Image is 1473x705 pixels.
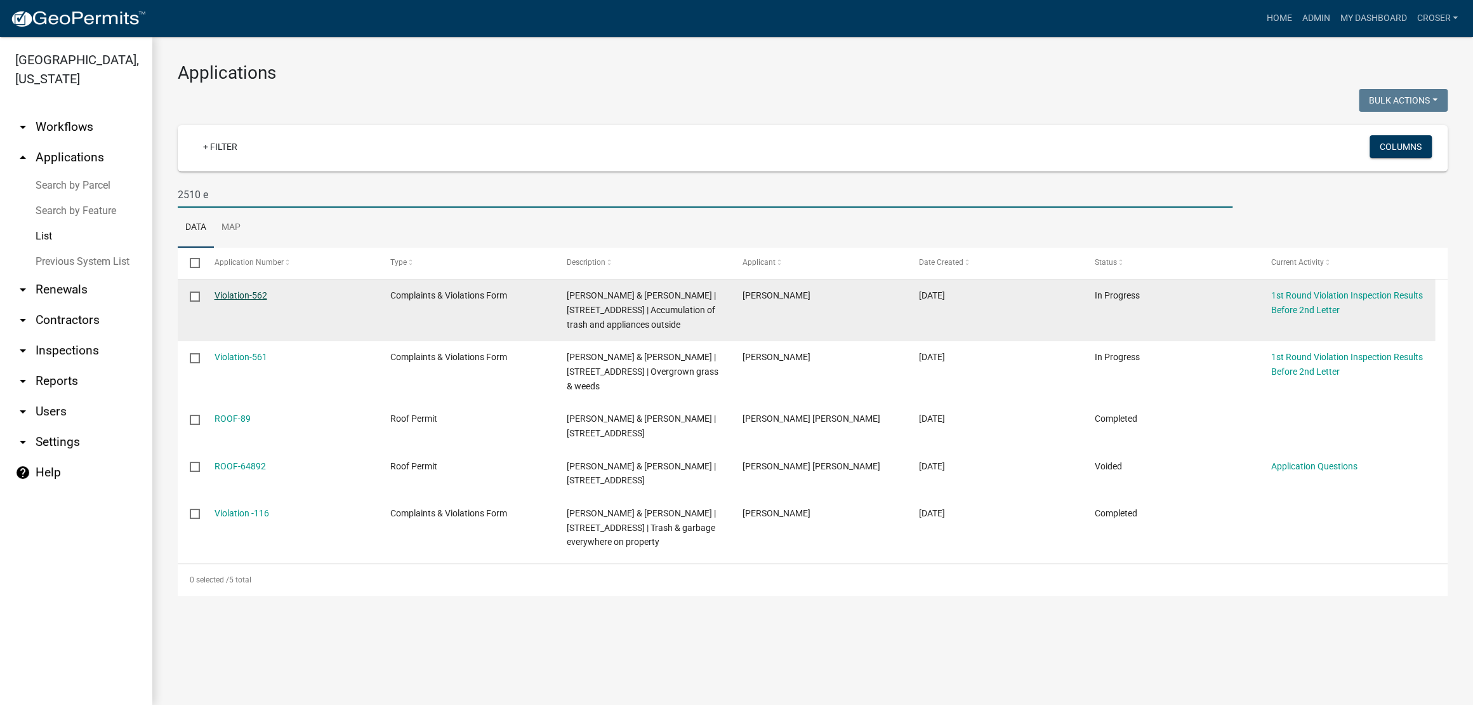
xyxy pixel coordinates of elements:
[15,312,30,328] i: arrow_drop_down
[1095,413,1137,424] span: Completed
[390,461,437,471] span: Roof Permit
[178,248,202,278] datatable-header-cell: Select
[743,413,880,424] span: Gregory Leland smith
[919,258,963,267] span: Date Created
[919,352,945,362] span: 09/04/2025
[1271,352,1423,377] a: 1st Round Violation Inspection Results Before 2nd Letter
[190,575,229,584] span: 0 selected /
[15,119,30,135] i: arrow_drop_down
[178,182,1232,208] input: Search for applications
[919,290,945,300] span: 09/04/2025
[1095,352,1140,362] span: In Progress
[1095,461,1122,471] span: Voided
[390,352,507,362] span: Complaints & Violations Form
[1095,258,1117,267] span: Status
[919,413,945,424] span: 09/30/2022
[378,248,555,278] datatable-header-cell: Type
[567,413,716,438] span: Harshman, Daniel W & Ellen R | 2510 E CHILI CEMETERY RD
[15,404,30,419] i: arrow_drop_down
[215,258,284,267] span: Application Number
[1411,6,1463,30] a: croser
[743,352,810,362] span: Brooklyn Thomas
[178,564,1448,596] div: 5 total
[567,258,605,267] span: Description
[202,248,378,278] datatable-header-cell: Application Number
[567,461,716,486] span: Harshman, Daniel W & Ellen R | 2510 E CHILI CEMETERY RD
[193,135,248,158] a: + Filter
[1258,248,1435,278] datatable-header-cell: Current Activity
[390,258,407,267] span: Type
[743,258,776,267] span: Applicant
[1297,6,1335,30] a: Admin
[1271,461,1357,471] a: Application Questions
[215,461,266,471] a: ROOF-64892
[1083,248,1259,278] datatable-header-cell: Status
[743,508,810,518] span: Megan Gipson
[1095,508,1137,518] span: Completed
[390,508,507,518] span: Complaints & Violations Form
[743,290,810,300] span: Brooklyn Thomas
[215,508,269,518] a: Violation -116
[390,413,437,424] span: Roof Permit
[215,413,251,424] a: ROOF-89
[15,465,30,480] i: help
[554,248,730,278] datatable-header-cell: Description
[15,150,30,165] i: arrow_drop_up
[214,208,248,248] a: Map
[743,461,880,471] span: Gregory Leland smith
[919,508,945,518] span: 08/22/2022
[1359,89,1448,112] button: Bulk Actions
[178,208,214,248] a: Data
[15,343,30,358] i: arrow_drop_down
[919,461,945,471] span: 09/30/2022
[567,352,718,391] span: Harshman, Daniel W & Ellen R | 2510 E CHILI CEMETERY RD | Overgrown grass & weeds
[1335,6,1411,30] a: My Dashboard
[15,434,30,450] i: arrow_drop_down
[390,290,507,300] span: Complaints & Violations Form
[730,248,907,278] datatable-header-cell: Applicant
[567,508,716,547] span: Harshman, Daniel W & Ellen R | 2510 E CHILI CEMETERY RD | Trash & garbage everywhere on property
[215,290,267,300] a: Violation-562
[1370,135,1432,158] button: Columns
[1095,290,1140,300] span: In Progress
[1271,258,1324,267] span: Current Activity
[215,352,267,362] a: Violation-561
[15,373,30,389] i: arrow_drop_down
[1271,290,1423,315] a: 1st Round Violation Inspection Results Before 2nd Letter
[15,282,30,297] i: arrow_drop_down
[178,62,1448,84] h3: Applications
[567,290,716,330] span: Harshman, Daniel W & Ellen R | 2510 E CHILI CEMETERY RD | Accumulation of trash and appliances ou...
[1261,6,1297,30] a: Home
[906,248,1083,278] datatable-header-cell: Date Created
